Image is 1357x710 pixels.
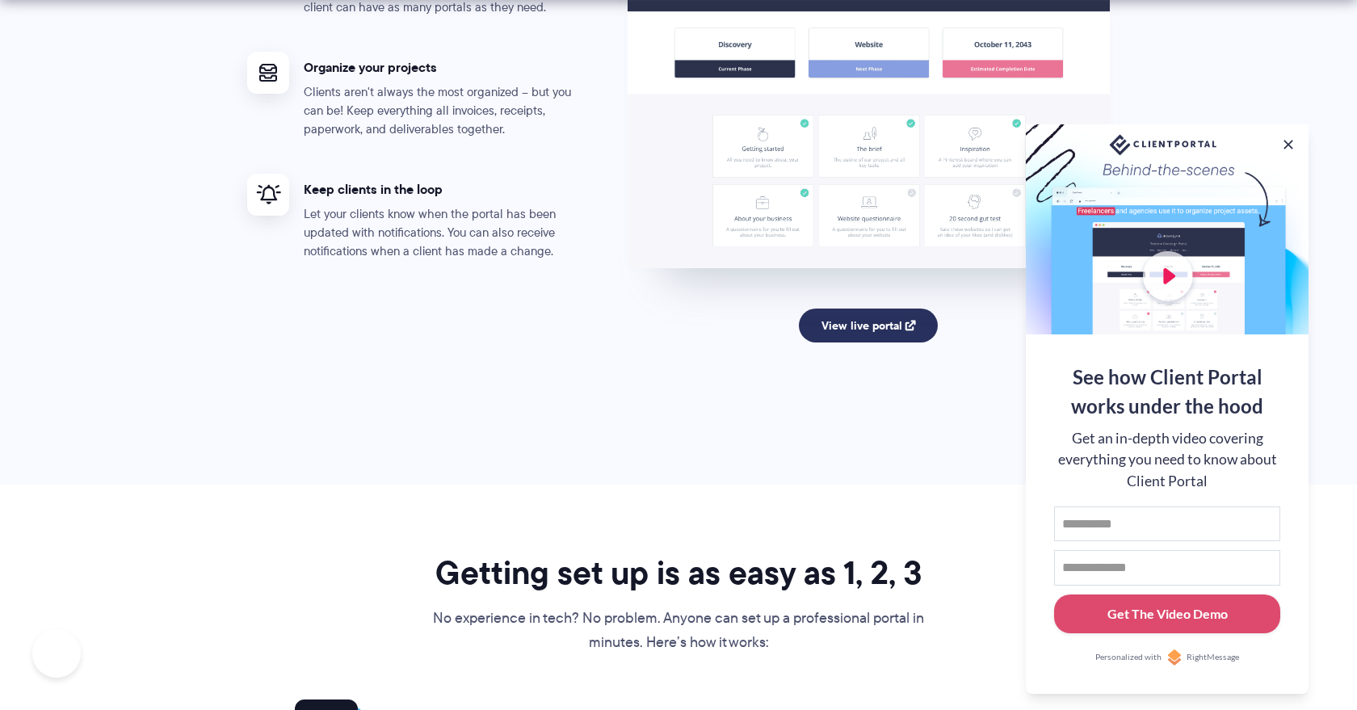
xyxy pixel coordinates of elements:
span: Personalized with [1095,651,1162,664]
h4: Keep clients in the loop [304,181,578,198]
div: Get an in-depth video covering everything you need to know about Client Portal [1054,428,1280,492]
button: Get The Video Demo [1054,594,1280,634]
img: Personalized with RightMessage [1166,649,1183,666]
p: Clients aren't always the most organized – but you can be! Keep everything all invoices, receipts... [304,83,578,139]
div: See how Client Portal works under the hood [1054,363,1280,421]
a: Personalized withRightMessage [1054,649,1280,666]
a: View live portal [799,309,939,342]
p: Let your clients know when the portal has been updated with notifications. You can also receive n... [304,205,578,261]
div: Get The Video Demo [1107,604,1228,624]
h2: Getting set up is as easy as 1, 2, 3 [431,552,926,593]
p: No experience in tech? No problem. Anyone can set up a professional portal in minutes. Here’s how... [431,607,926,655]
h4: Organize your projects [304,59,578,76]
iframe: Toggle Customer Support [32,629,81,678]
span: RightMessage [1187,651,1239,664]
